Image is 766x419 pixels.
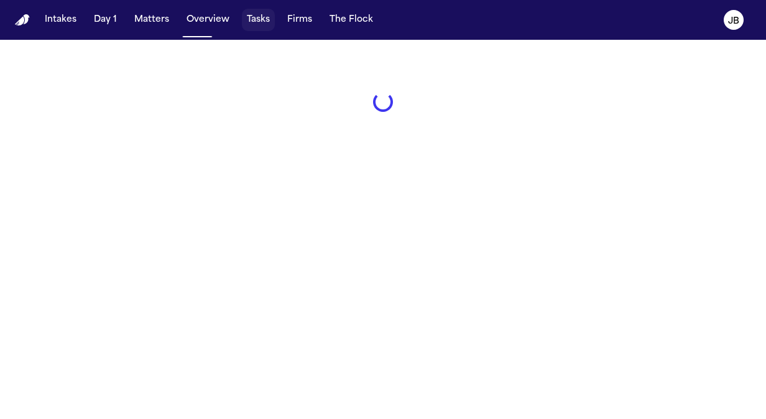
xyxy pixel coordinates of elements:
[129,9,174,31] button: Matters
[15,14,30,26] img: Finch Logo
[15,14,30,26] a: Home
[182,9,234,31] button: Overview
[325,9,378,31] button: The Flock
[40,9,81,31] button: Intakes
[242,9,275,31] button: Tasks
[282,9,317,31] button: Firms
[89,9,122,31] button: Day 1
